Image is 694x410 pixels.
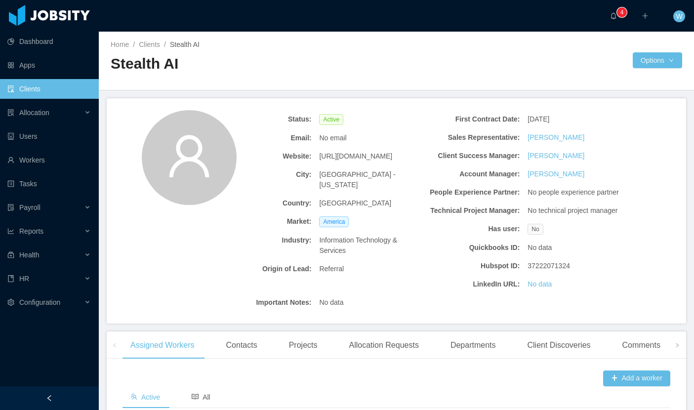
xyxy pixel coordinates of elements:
[111,41,129,48] a: Home
[215,235,312,246] b: Industry:
[319,169,415,190] span: [GEOGRAPHIC_DATA] - [US_STATE]
[423,187,520,198] b: People Experience Partner:
[319,297,343,308] span: No data
[528,261,570,271] span: 37222071324
[7,79,91,99] a: icon: auditClients
[133,41,135,48] span: /
[192,393,199,400] i: icon: read
[7,109,14,116] i: icon: solution
[319,264,344,274] span: Referral
[423,151,520,161] b: Client Success Manager:
[19,227,43,235] span: Reports
[130,393,137,400] i: icon: team
[617,7,627,17] sup: 4
[528,169,584,179] a: [PERSON_NAME]
[319,114,343,125] span: Active
[215,216,312,227] b: Market:
[524,183,628,202] div: No people experience partner
[215,297,312,308] b: Important Notes:
[423,279,520,289] b: LinkedIn URL:
[676,10,682,22] span: W
[319,216,349,227] span: America
[170,41,200,48] span: Stealth AI
[164,41,166,48] span: /
[423,114,520,124] b: First Contract Date:
[614,331,668,359] div: Comments
[19,251,39,259] span: Health
[528,243,552,253] span: No data
[122,331,203,359] div: Assigned Workers
[319,133,346,143] span: No email
[215,198,312,208] b: Country:
[112,343,117,348] i: icon: left
[319,198,391,208] span: [GEOGRAPHIC_DATA]
[423,261,520,271] b: Hubspot ID:
[7,299,14,306] i: icon: setting
[610,12,617,19] i: icon: bell
[423,243,520,253] b: Quickbooks ID:
[7,126,91,146] a: icon: robotUsers
[165,132,213,180] i: icon: user
[19,204,41,211] span: Payroll
[423,205,520,216] b: Technical Project Manager:
[7,228,14,235] i: icon: line-chart
[7,32,91,51] a: icon: pie-chartDashboard
[341,331,426,359] div: Allocation Requests
[139,41,160,48] a: Clients
[7,251,14,258] i: icon: medicine-box
[7,275,14,282] i: icon: book
[7,204,14,211] i: icon: file-protect
[620,7,624,17] p: 4
[524,110,628,128] div: [DATE]
[423,224,520,234] b: Has user:
[319,235,415,256] span: Information Technology & Services
[528,132,584,143] a: [PERSON_NAME]
[7,174,91,194] a: icon: profileTasks
[7,55,91,75] a: icon: appstoreApps
[423,132,520,143] b: Sales Representative:
[7,150,91,170] a: icon: userWorkers
[215,169,312,180] b: City:
[524,202,628,220] div: No technical project manager
[443,331,504,359] div: Departments
[215,133,312,143] b: Email:
[528,224,543,235] span: No
[319,151,392,162] span: [URL][DOMAIN_NAME]
[218,331,265,359] div: Contacts
[675,343,680,348] i: icon: right
[215,151,312,162] b: Website:
[281,331,326,359] div: Projects
[192,393,210,401] span: All
[19,275,29,283] span: HR
[528,279,552,289] a: No data
[130,393,160,401] span: Active
[423,169,520,179] b: Account Manager:
[19,109,49,117] span: Allocation
[215,264,312,274] b: Origin of Lead:
[19,298,60,306] span: Configuration
[215,114,312,124] b: Status:
[528,151,584,161] a: [PERSON_NAME]
[111,54,397,74] h2: Stealth AI
[642,12,649,19] i: icon: plus
[633,52,682,68] button: Optionsicon: down
[603,370,670,386] button: icon: plusAdd a worker
[519,331,598,359] div: Client Discoveries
